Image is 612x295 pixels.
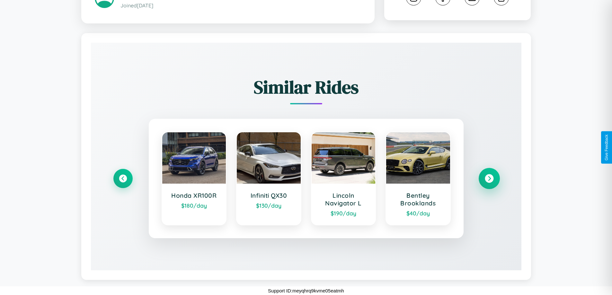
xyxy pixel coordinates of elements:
[169,202,220,209] div: $ 180 /day
[311,132,376,225] a: Lincoln Navigator L$190/day
[169,192,220,199] h3: Honda XR100R
[318,192,369,207] h3: Lincoln Navigator L
[243,192,294,199] h3: Infiniti QX30
[268,286,344,295] p: Support ID: meyqhrq9kvme05eatmh
[393,210,444,217] div: $ 40 /day
[162,132,227,225] a: Honda XR100R$180/day
[113,75,499,100] h2: Similar Rides
[393,192,444,207] h3: Bentley Brooklands
[386,132,451,225] a: Bentley Brooklands$40/day
[243,202,294,209] div: $ 130 /day
[318,210,369,217] div: $ 190 /day
[120,1,361,10] p: Joined [DATE]
[236,132,301,225] a: Infiniti QX30$130/day
[604,134,609,161] div: Give Feedback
